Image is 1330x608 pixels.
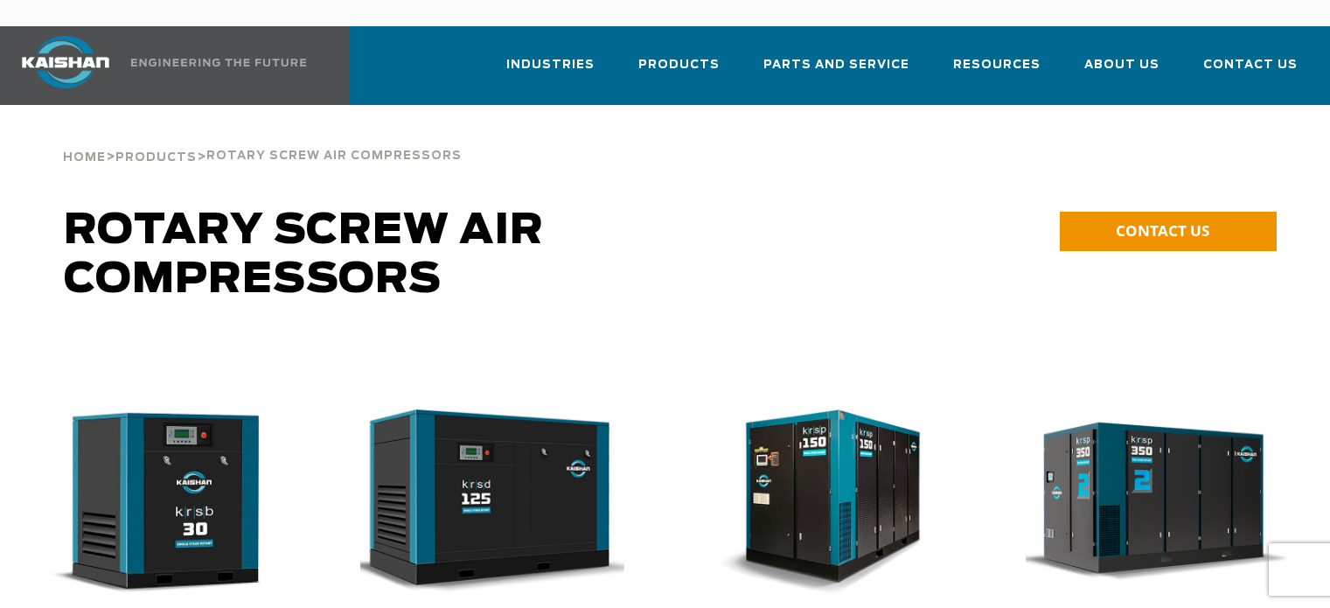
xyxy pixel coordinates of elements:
img: krsp350 [1013,409,1290,596]
span: Industries [506,55,595,75]
span: Products [115,152,197,164]
span: About Us [1084,55,1159,75]
span: Products [638,55,720,75]
div: krsp150 [693,409,970,596]
div: krsp350 [1026,409,1302,596]
img: krsp150 [680,409,957,596]
img: krsd125 [347,409,624,596]
a: Resources [953,42,1041,101]
img: Engineering the future [131,59,306,66]
a: Industries [506,42,595,101]
div: krsd125 [360,409,637,596]
span: Rotary Screw Air Compressors [64,210,544,301]
span: Home [63,152,106,164]
span: Parts and Service [763,55,909,75]
span: CONTACT US [1116,220,1209,241]
a: CONTACT US [1060,212,1277,251]
span: Contact Us [1203,55,1298,75]
a: Contact Us [1203,42,1298,101]
a: Parts and Service [763,42,909,101]
a: About Us [1084,42,1159,101]
img: krsb30 [15,409,292,596]
span: Rotary Screw Air Compressors [206,150,462,162]
a: Products [115,149,197,164]
a: Products [638,42,720,101]
div: > > [63,105,462,171]
a: Home [63,149,106,164]
span: Resources [953,55,1041,75]
div: krsb30 [28,409,304,596]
